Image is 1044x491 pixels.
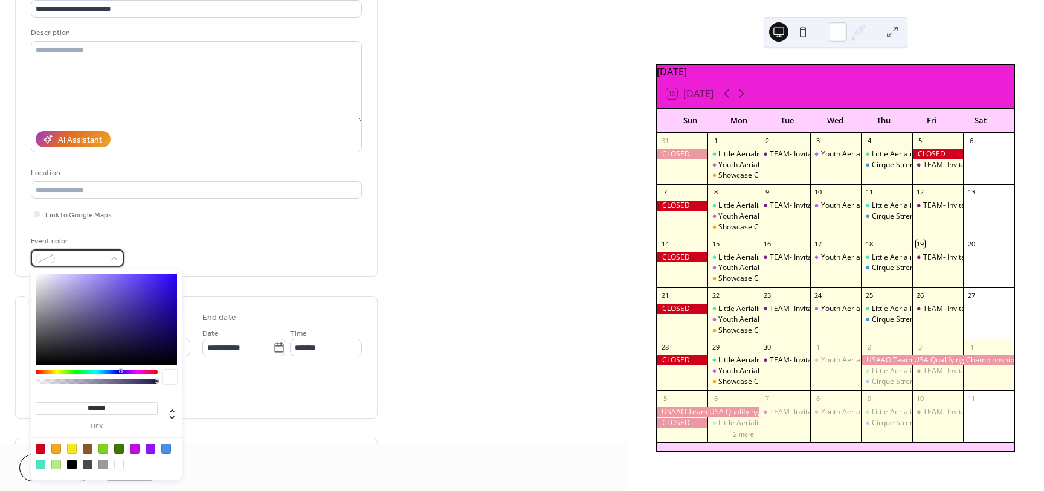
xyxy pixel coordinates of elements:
[861,418,912,428] div: Cirque Strength - STARS INVITE ONLY
[718,201,768,211] div: Little Aerialists
[770,149,842,159] div: TEAM- Invitation Only
[872,160,997,170] div: Cirque Strength - STARS INVITE ONLY
[707,366,759,376] div: Youth Aerial Arts Club
[861,149,912,159] div: Little Aerialists
[657,418,708,428] div: CLOSED
[770,355,842,365] div: TEAM- Invitation Only
[912,252,964,263] div: TEAM- Invitation Only
[814,394,823,403] div: 8
[872,149,921,159] div: Little Aerialists
[821,201,895,211] div: Youth Aerial Arts Club
[912,149,964,159] div: CLOSED
[916,136,925,146] div: 5
[872,407,921,417] div: Little Aerialists
[967,342,976,351] div: 4
[759,304,810,314] div: TEAM- Invitation Only
[821,304,895,314] div: Youth Aerial Arts Club
[865,188,874,197] div: 11
[872,201,921,211] div: Little Aerialists
[718,366,792,376] div: Youth Aerial Arts Club
[861,263,912,273] div: Cirque Strength - STARS INVITE ONLY
[707,201,759,211] div: Little Aerialists
[762,188,772,197] div: 9
[861,377,912,387] div: Cirque Strength - STARS INVITE ONLY
[707,252,759,263] div: Little Aerialists
[657,252,708,263] div: CLOSED
[202,327,219,340] span: Date
[718,274,771,284] div: Showcase Club!
[923,407,995,417] div: TEAM- Invitation Only
[51,460,61,469] div: #B8E986
[967,291,976,300] div: 27
[715,109,763,133] div: Mon
[763,109,811,133] div: Tue
[707,377,759,387] div: Showcase Club!
[810,304,862,314] div: Youth Aerial Arts Club
[36,131,111,147] button: AI Assistant
[660,394,669,403] div: 5
[923,252,995,263] div: TEAM- Invitation Only
[83,444,92,454] div: #8B572A
[916,188,925,197] div: 12
[707,149,759,159] div: Little Aerialists
[810,149,862,159] div: Youth Aerial Arts Club
[923,160,995,170] div: TEAM- Invitation Only
[860,109,908,133] div: Thu
[707,315,759,325] div: Youth Aerial Arts Club
[718,211,792,222] div: Youth Aerial Arts Club
[908,109,956,133] div: Fri
[19,454,94,481] a: Cancel
[967,394,976,403] div: 11
[130,444,140,454] div: #BD10E0
[718,222,771,233] div: Showcase Club!
[36,423,158,430] label: hex
[923,366,995,376] div: TEAM- Invitation Only
[657,304,708,314] div: CLOSED
[814,188,823,197] div: 10
[718,149,768,159] div: Little Aerialists
[67,460,77,469] div: #000000
[872,263,997,273] div: Cirque Strength - STARS INVITE ONLY
[872,418,997,428] div: Cirque Strength - STARS INVITE ONLY
[759,201,810,211] div: TEAM- Invitation Only
[718,304,768,314] div: Little Aerialists
[707,211,759,222] div: Youth Aerial Arts Club
[759,355,810,365] div: TEAM- Invitation Only
[711,136,720,146] div: 1
[36,460,45,469] div: #50E3C2
[146,444,155,454] div: #9013FE
[657,355,708,365] div: CLOSED
[872,366,921,376] div: Little Aerialists
[707,274,759,284] div: Showcase Club!
[865,136,874,146] div: 4
[202,312,236,324] div: End date
[711,188,720,197] div: 8
[872,315,997,325] div: Cirque Strength - STARS INVITE ONLY
[967,239,976,248] div: 20
[810,252,862,263] div: Youth Aerial Arts Club
[290,327,307,340] span: Time
[759,407,810,417] div: TEAM- Invitation Only
[161,444,171,454] div: #4A90E2
[657,65,1014,79] div: [DATE]
[861,160,912,170] div: Cirque Strength - STARS INVITE ONLY
[872,377,997,387] div: Cirque Strength - STARS INVITE ONLY
[956,109,1005,133] div: Sat
[707,263,759,273] div: Youth Aerial Arts Club
[114,444,124,454] div: #417505
[770,407,842,417] div: TEAM- Invitation Only
[861,211,912,222] div: Cirque Strength - STARS INVITE ONLY
[814,239,823,248] div: 17
[98,444,108,454] div: #7ED321
[718,252,768,263] div: Little Aerialists
[861,304,912,314] div: Little Aerialists
[762,136,772,146] div: 2
[865,239,874,248] div: 18
[762,239,772,248] div: 16
[762,394,772,403] div: 7
[912,304,964,314] div: TEAM- Invitation Only
[967,188,976,197] div: 13
[31,167,359,179] div: Location
[729,428,759,438] button: 2 more
[657,201,708,211] div: CLOSED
